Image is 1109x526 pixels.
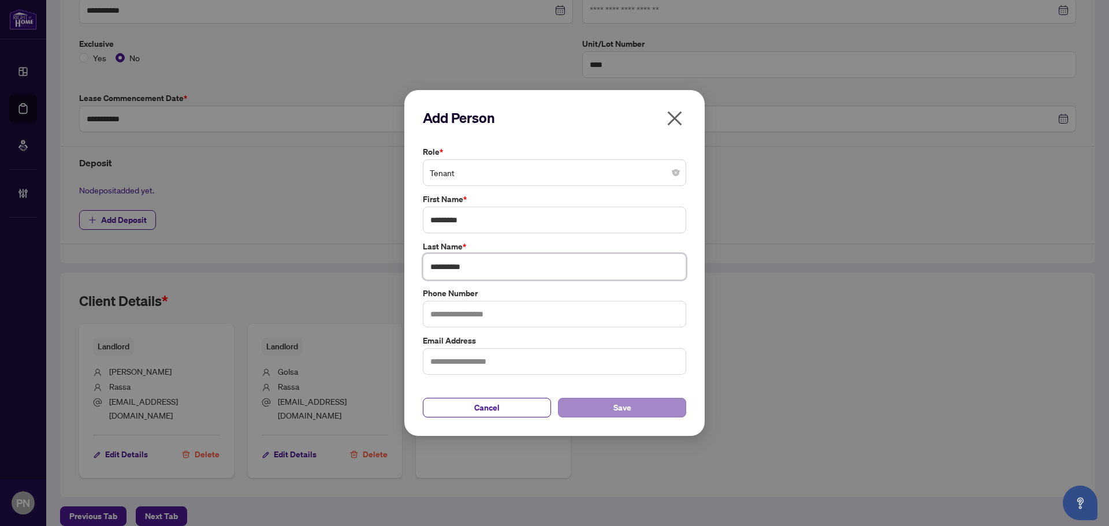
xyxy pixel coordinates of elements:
button: Open asap [1063,486,1097,520]
label: First Name [423,193,686,206]
label: Last Name [423,240,686,253]
button: Save [558,398,686,417]
span: close-circle [672,169,679,176]
span: Cancel [474,398,500,417]
button: Cancel [423,398,551,417]
span: Tenant [430,162,679,184]
label: Role [423,146,686,158]
label: Phone Number [423,287,686,300]
label: Email Address [423,334,686,347]
span: Save [613,398,631,417]
h2: Add Person [423,109,686,127]
span: close [665,109,684,128]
